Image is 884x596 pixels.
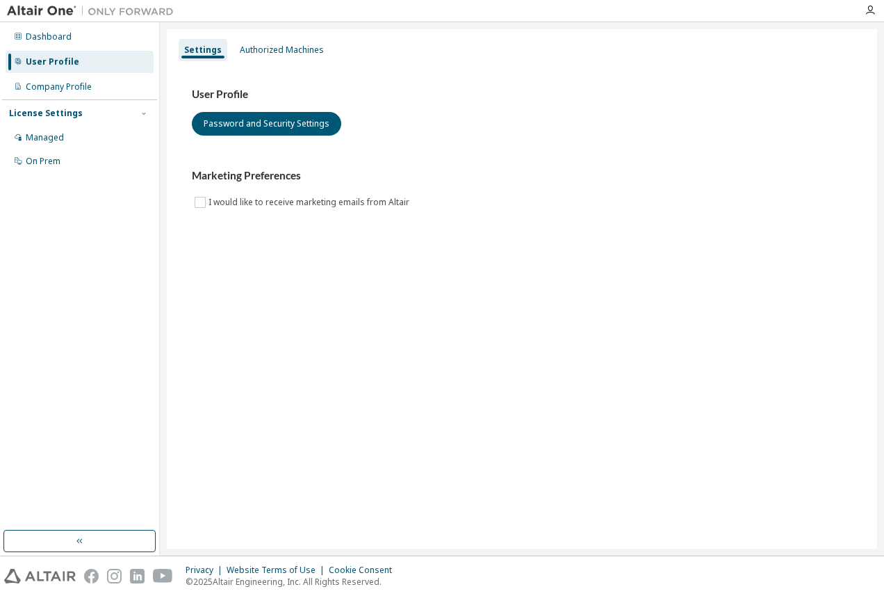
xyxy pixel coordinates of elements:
[186,576,400,588] p: © 2025 Altair Engineering, Inc. All Rights Reserved.
[192,88,852,102] h3: User Profile
[329,565,400,576] div: Cookie Consent
[4,569,76,583] img: altair_logo.svg
[240,45,324,56] div: Authorized Machines
[192,112,341,136] button: Password and Security Settings
[153,569,173,583] img: youtube.svg
[130,569,145,583] img: linkedin.svg
[26,132,64,143] div: Managed
[26,81,92,92] div: Company Profile
[84,569,99,583] img: facebook.svg
[227,565,329,576] div: Website Terms of Use
[192,169,852,183] h3: Marketing Preferences
[208,194,412,211] label: I would like to receive marketing emails from Altair
[184,45,222,56] div: Settings
[26,56,79,67] div: User Profile
[7,4,181,18] img: Altair One
[26,156,60,167] div: On Prem
[107,569,122,583] img: instagram.svg
[26,31,72,42] div: Dashboard
[186,565,227,576] div: Privacy
[9,108,83,119] div: License Settings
